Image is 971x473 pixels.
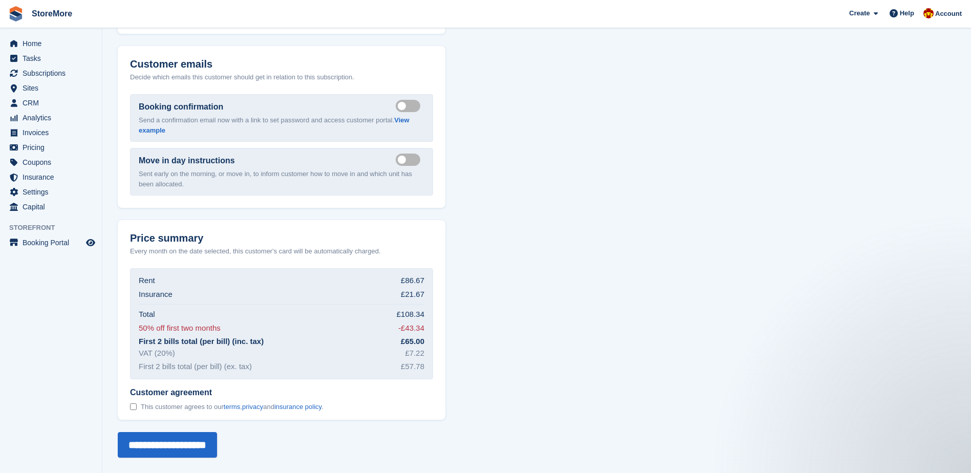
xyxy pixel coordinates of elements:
[23,96,84,110] span: CRM
[23,111,84,125] span: Analytics
[139,309,155,320] div: Total
[398,322,424,334] div: -£43.34
[139,348,175,359] div: VAT (20%)
[5,81,97,95] a: menu
[130,72,433,82] p: Decide which emails this customer should get in relation to this subscription.
[139,116,409,134] a: View example
[5,155,97,169] a: menu
[130,246,381,256] p: Every month on the date selected, this customer's card will be automatically charged.
[139,115,424,135] p: Send a confirmation email now with a link to set password and access customer portal.
[923,8,934,18] img: Store More Team
[23,235,84,250] span: Booking Portal
[23,51,84,66] span: Tasks
[28,5,76,22] a: StoreMore
[23,170,84,184] span: Insurance
[139,155,235,167] label: Move in day instructions
[5,66,97,80] a: menu
[130,403,137,410] input: Customer agreement This customer agrees to ourterms,privacyandinsurance policy.
[401,289,424,300] div: £21.67
[396,159,424,160] label: Send move in day email
[23,66,84,80] span: Subscriptions
[935,9,962,19] span: Account
[9,223,102,233] span: Storefront
[5,140,97,155] a: menu
[130,58,433,70] h2: Customer emails
[5,51,97,66] a: menu
[130,388,323,398] span: Customer agreement
[139,101,223,113] label: Booking confirmation
[139,289,172,300] div: Insurance
[242,403,263,411] a: privacy
[23,185,84,199] span: Settings
[139,361,252,373] div: First 2 bills total (per bill) (ex. tax)
[224,403,241,411] a: terms
[900,8,914,18] span: Help
[5,111,97,125] a: menu
[401,361,424,373] div: £57.78
[5,96,97,110] a: menu
[401,336,424,348] div: £65.00
[23,81,84,95] span: Sites
[5,36,97,51] a: menu
[396,105,424,106] label: Send booking confirmation email
[397,309,424,320] div: £108.34
[5,125,97,140] a: menu
[401,275,424,287] div: £86.67
[139,275,155,287] div: Rent
[139,169,424,189] p: Sent early on the morning, or move in, to inform customer how to move in and which unit has been ...
[5,200,97,214] a: menu
[84,236,97,249] a: Preview store
[23,155,84,169] span: Coupons
[5,235,97,250] a: menu
[849,8,870,18] span: Create
[23,125,84,140] span: Invoices
[141,403,323,411] span: This customer agrees to our , and .
[130,232,433,244] h2: Price summary
[8,6,24,21] img: stora-icon-8386f47178a22dfd0bd8f6a31ec36ba5ce8667c1dd55bd0f319d3a0aa187defe.svg
[274,403,321,411] a: insurance policy
[405,348,424,359] div: £7.22
[5,170,97,184] a: menu
[23,200,84,214] span: Capital
[5,185,97,199] a: menu
[139,322,221,334] div: 50% off first two months
[23,140,84,155] span: Pricing
[23,36,84,51] span: Home
[139,336,264,348] div: First 2 bills total (per bill) (inc. tax)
